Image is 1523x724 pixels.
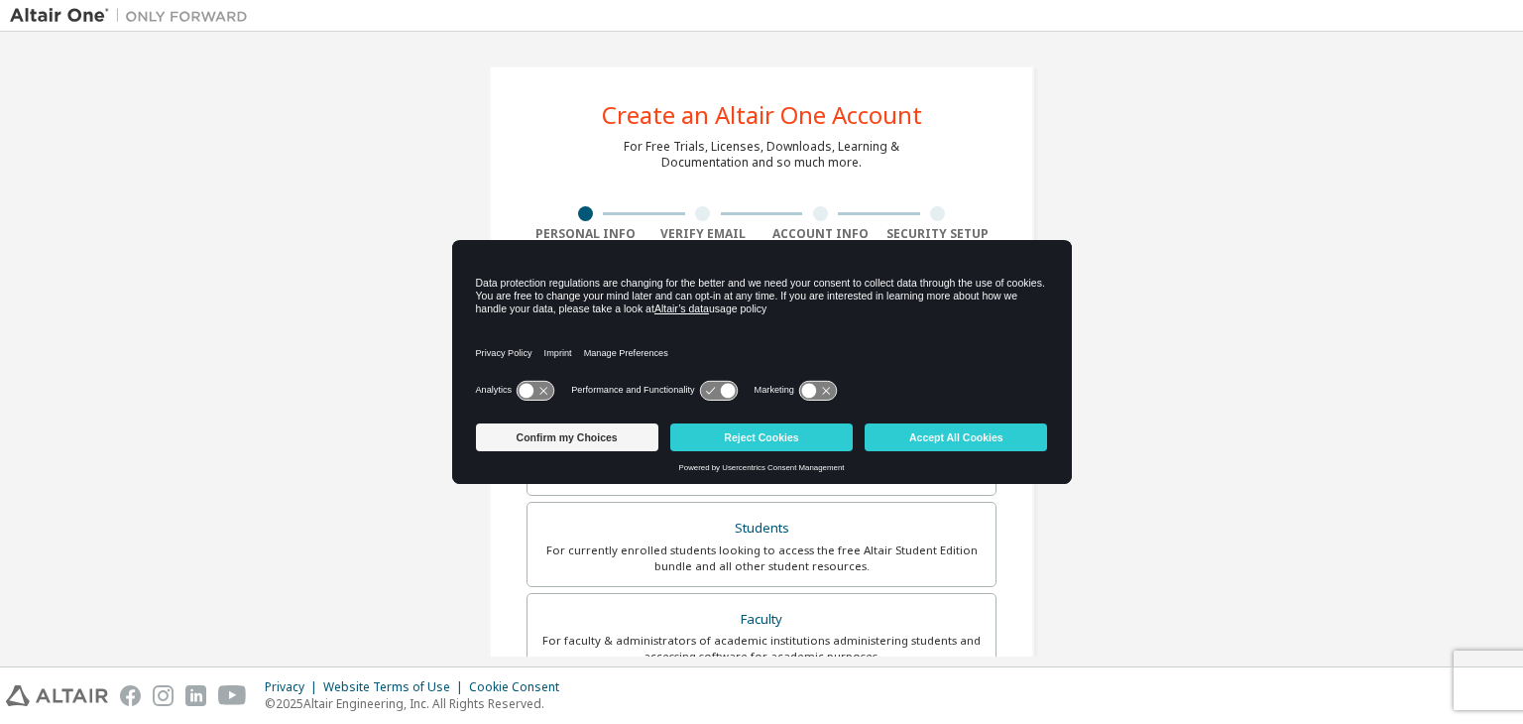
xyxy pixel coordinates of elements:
[539,543,984,574] div: For currently enrolled students looking to access the free Altair Student Edition bundle and all ...
[265,695,571,712] p: © 2025 Altair Engineering, Inc. All Rights Reserved.
[602,103,922,127] div: Create an Altair One Account
[469,679,571,695] div: Cookie Consent
[265,679,323,695] div: Privacy
[527,226,644,242] div: Personal Info
[153,685,174,706] img: instagram.svg
[185,685,206,706] img: linkedin.svg
[761,226,879,242] div: Account Info
[120,685,141,706] img: facebook.svg
[6,685,108,706] img: altair_logo.svg
[218,685,247,706] img: youtube.svg
[10,6,258,26] img: Altair One
[323,679,469,695] div: Website Terms of Use
[624,139,899,171] div: For Free Trials, Licenses, Downloads, Learning & Documentation and so much more.
[539,606,984,634] div: Faculty
[879,226,997,242] div: Security Setup
[539,633,984,664] div: For faculty & administrators of academic institutions administering students and accessing softwa...
[539,515,984,543] div: Students
[644,226,762,242] div: Verify Email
